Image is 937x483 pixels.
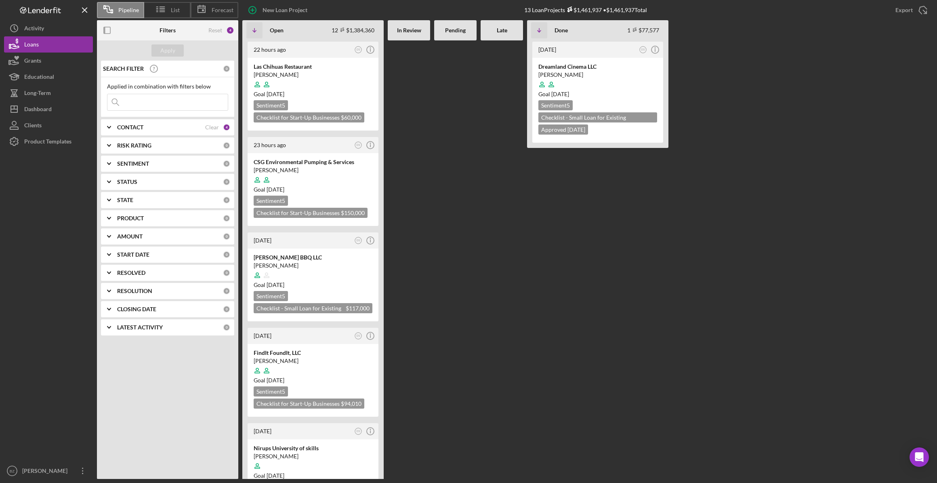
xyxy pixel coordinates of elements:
button: Dashboard [4,101,93,117]
button: Product Templates [4,133,93,150]
div: New Loan Project [263,2,307,18]
span: Goal [254,186,284,193]
a: [DATE]DS[PERSON_NAME] BBQ LLC[PERSON_NAME]Goal [DATE]Sentiment5Checklist - Small Loan for Existin... [246,231,380,323]
b: Done [555,27,568,34]
text: DS [357,143,361,146]
b: SENTIMENT [117,160,149,167]
button: Clients [4,117,93,133]
div: Dashboard [24,101,52,119]
button: Grants [4,53,93,69]
div: 0 [223,142,230,149]
div: Product Templates [24,133,71,152]
time: 2025-09-30 17:15 [254,141,286,148]
div: 0 [223,306,230,313]
div: Activity [24,20,44,38]
button: Educational [4,69,93,85]
button: DS [353,44,364,55]
b: STATUS [117,179,137,185]
div: Checklist - Small Loan for Existing Businesses [254,303,372,313]
span: $94,010 [341,400,361,407]
text: BZ [10,469,15,473]
div: Nirups University of skills [254,444,372,452]
button: Apply [151,44,184,57]
div: 4 [223,124,230,131]
text: DS [357,334,361,337]
div: [PERSON_NAME] [254,357,372,365]
div: Sentiment 5 [254,386,288,397]
time: 11/08/2025 [267,186,284,193]
button: Long-Term [4,85,93,101]
div: Sentiment 5 [254,291,288,301]
div: Grants [24,53,41,71]
time: 11/06/2025 [267,281,284,288]
div: Checklist - Small Loan for Existing Businesses $77,577 [538,112,657,122]
b: RESOLUTION [117,288,152,294]
span: $150,000 [341,209,365,216]
a: [DATE]DSFindIt FoundIt, LLC[PERSON_NAME]Goal [DATE]Sentiment5Checklist for Start-Up Businesses $9... [246,327,380,418]
div: Sentiment 5 [254,100,288,110]
b: CLOSING DATE [117,306,156,312]
text: DS [357,430,361,432]
div: Sentiment 5 [538,100,573,110]
text: DS [641,48,645,51]
div: Open Intercom Messenger [910,447,929,467]
time: 2025-09-30 18:03 [254,46,286,53]
time: 08/27/2025 [267,472,284,479]
b: Pending [445,27,466,34]
div: [PERSON_NAME] [254,166,372,174]
b: LATEST ACTIVITY [117,324,163,331]
a: 23 hours agoDSCSG Environmental Pumping & Services[PERSON_NAME]Goal [DATE]Sentiment5Checklist for... [246,136,380,227]
button: BZ[PERSON_NAME] [4,463,93,479]
time: 10/23/2025 [267,377,284,384]
time: 2025-09-12 00:03 [254,428,271,434]
a: [DATE]DSDreamland Cinema LLC[PERSON_NAME]Goal [DATE]Sentiment5Checklist - Small Loan for Existing... [531,40,664,144]
a: Activity [4,20,93,36]
div: Las Chihuas Restaurant [254,63,372,71]
span: Goal [538,91,569,97]
div: Sentiment 5 [254,196,288,206]
b: CONTACT [117,124,143,131]
span: Goal [254,281,284,288]
time: 2025-09-24 00:28 [254,332,271,339]
div: Approved [DATE] [538,124,588,135]
a: 22 hours agoDSLas Chihuas Restaurant[PERSON_NAME]Goal [DATE]Sentiment5Checklist for Start-Up Busi... [246,40,380,132]
button: DS [638,44,649,55]
div: 4 [226,26,234,34]
div: [PERSON_NAME] BBQ LLC [254,253,372,262]
div: 0 [223,251,230,258]
time: 10/28/2024 [551,91,569,97]
button: New Loan Project [242,2,315,18]
div: Applied in combination with filters below [107,83,228,90]
text: DS [357,239,361,242]
div: [PERSON_NAME] [20,463,73,481]
div: Long-Term [24,85,51,103]
b: Late [497,27,507,34]
div: 1 $77,577 [627,27,659,34]
b: AMOUNT [117,233,143,240]
b: STATE [117,197,133,203]
div: 12 $1,384,360 [332,27,374,34]
div: Loans [24,36,39,55]
div: Checklist for Start-Up Businesses [254,399,364,409]
div: 0 [223,178,230,186]
div: Apply [160,44,175,57]
div: Reset [208,27,222,34]
time: 2025-02-12 17:14 [538,46,556,53]
button: DS [353,235,364,246]
div: Educational [24,69,54,87]
div: Clear [205,124,219,131]
div: Dreamland Cinema LLC [538,63,657,71]
b: Open [270,27,284,34]
button: DS [353,140,364,151]
a: Loans [4,36,93,53]
div: 0 [223,65,230,72]
b: RESOLVED [117,270,145,276]
b: PRODUCT [117,215,144,221]
div: FindIt FoundIt, LLC [254,349,372,357]
span: Goal [254,91,284,97]
span: Forecast [212,7,233,13]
